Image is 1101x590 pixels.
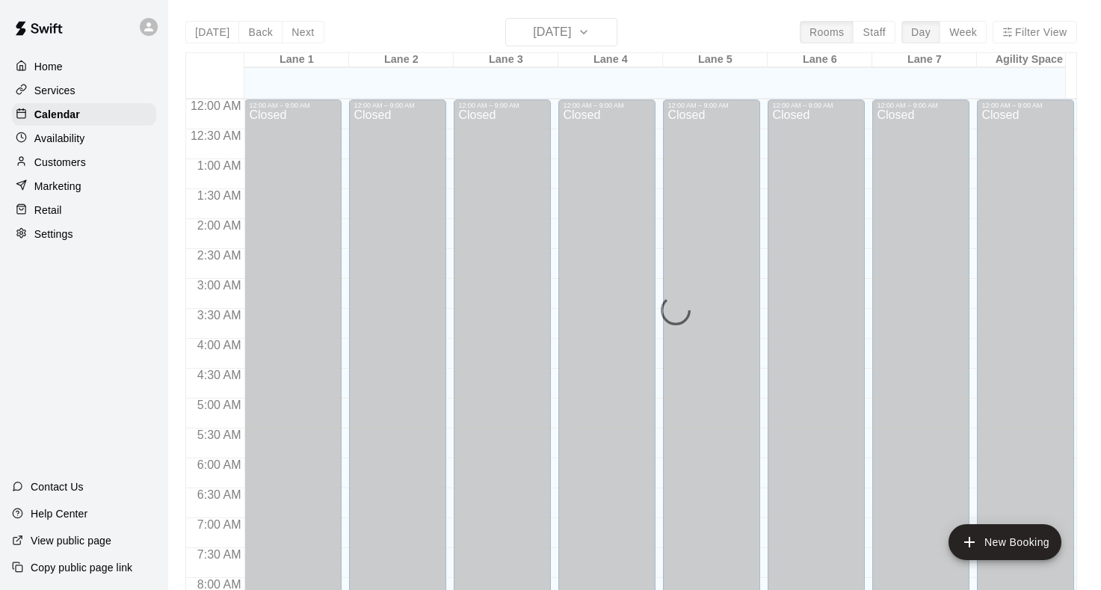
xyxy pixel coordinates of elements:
[194,279,245,292] span: 3:00 AM
[977,53,1082,67] div: Agility Space
[12,127,156,150] a: Availability
[34,131,85,146] p: Availability
[454,53,558,67] div: Lane 3
[31,506,87,521] p: Help Center
[768,53,872,67] div: Lane 6
[354,102,442,109] div: 12:00 AM – 9:00 AM
[558,53,663,67] div: Lane 4
[12,223,156,245] a: Settings
[12,199,156,221] a: Retail
[772,102,860,109] div: 12:00 AM – 9:00 AM
[249,102,337,109] div: 12:00 AM – 9:00 AM
[31,533,111,548] p: View public page
[194,458,245,471] span: 6:00 AM
[12,55,156,78] a: Home
[34,227,73,242] p: Settings
[34,107,80,122] p: Calendar
[12,175,156,197] a: Marketing
[244,53,349,67] div: Lane 1
[194,249,245,262] span: 2:30 AM
[349,53,454,67] div: Lane 2
[34,203,62,218] p: Retail
[12,79,156,102] a: Services
[187,99,245,112] span: 12:00 AM
[458,102,546,109] div: 12:00 AM – 9:00 AM
[31,479,84,494] p: Contact Us
[194,518,245,531] span: 7:00 AM
[194,548,245,561] span: 7:30 AM
[34,179,81,194] p: Marketing
[194,488,245,501] span: 6:30 AM
[981,102,1070,109] div: 12:00 AM – 9:00 AM
[31,560,132,575] p: Copy public page link
[563,102,651,109] div: 12:00 AM – 9:00 AM
[949,524,1061,560] button: add
[872,53,977,67] div: Lane 7
[877,102,965,109] div: 12:00 AM – 9:00 AM
[663,53,768,67] div: Lane 5
[194,339,245,351] span: 4:00 AM
[194,369,245,381] span: 4:30 AM
[194,309,245,322] span: 3:30 AM
[12,103,156,126] a: Calendar
[12,151,156,173] a: Customers
[34,83,75,98] p: Services
[194,428,245,441] span: 5:30 AM
[187,129,245,142] span: 12:30 AM
[667,102,756,109] div: 12:00 AM – 9:00 AM
[34,155,86,170] p: Customers
[194,219,245,232] span: 2:00 AM
[34,59,63,74] p: Home
[194,159,245,172] span: 1:00 AM
[194,189,245,202] span: 1:30 AM
[194,399,245,411] span: 5:00 AM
